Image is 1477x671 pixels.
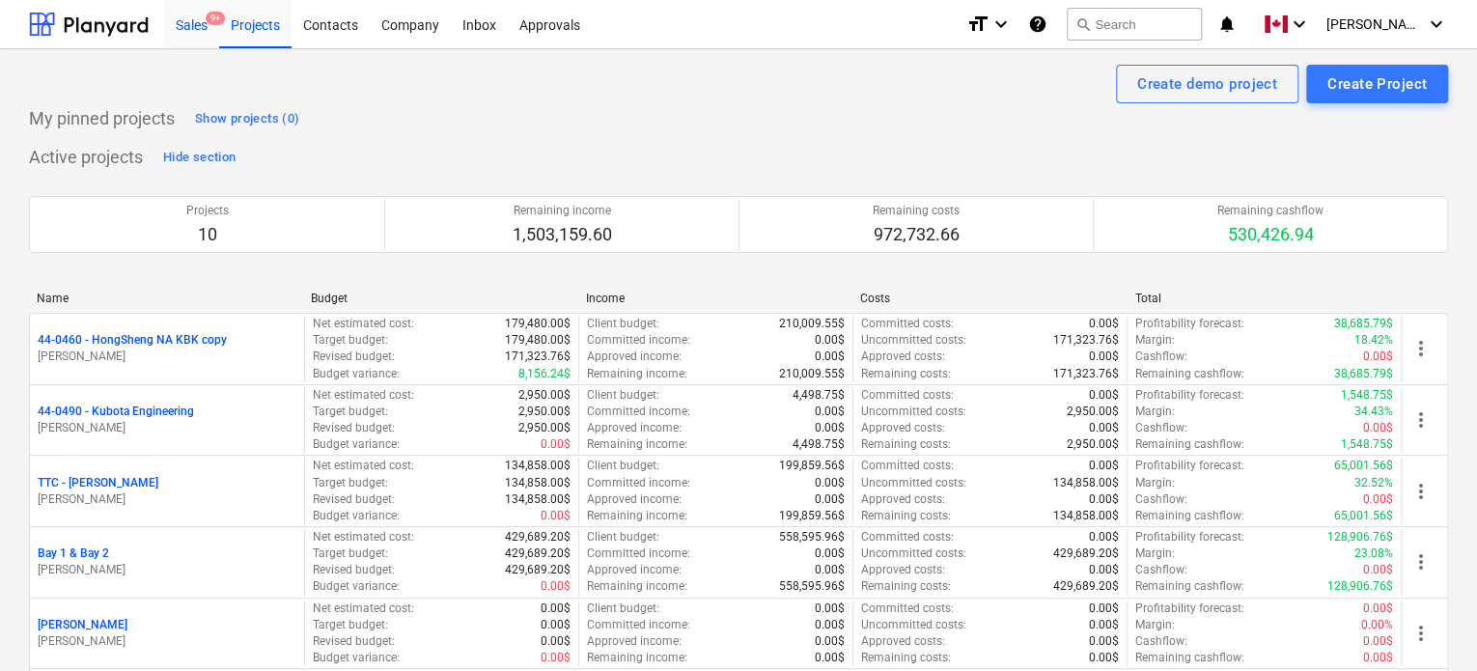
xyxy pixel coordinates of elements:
[861,508,951,524] p: Remaining costs :
[313,650,400,666] p: Budget variance :
[815,475,845,491] p: 0.00$
[966,13,989,36] i: format_size
[1354,475,1393,491] p: 32.52%
[1363,491,1393,508] p: 0.00$
[1217,223,1324,246] p: 530,426.94
[190,103,304,134] button: Show projects (0)
[1409,480,1433,503] span: more_vert
[38,617,296,650] div: [PERSON_NAME][PERSON_NAME]
[861,578,951,595] p: Remaining costs :
[1135,404,1175,420] p: Margin :
[38,545,296,578] div: Bay 1 & Bay 2[PERSON_NAME]
[779,366,845,382] p: 210,009.55$
[541,436,571,453] p: 0.00$
[587,545,690,562] p: Committed income :
[518,404,571,420] p: 2,950.00$
[873,223,960,246] p: 972,732.66
[1334,458,1393,474] p: 65,001.56$
[505,349,571,365] p: 171,323.76$
[195,108,299,130] div: Show projects (0)
[860,292,1119,305] div: Costs
[313,633,395,650] p: Revised budget :
[1067,404,1119,420] p: 2,950.00$
[1089,529,1119,545] p: 0.00$
[861,562,945,578] p: Approved costs :
[1409,550,1433,573] span: more_vert
[1341,436,1393,453] p: 1,548.75$
[1135,578,1244,595] p: Remaining cashflow :
[587,316,659,332] p: Client budget :
[1217,13,1237,36] i: notifications
[1135,617,1175,633] p: Margin :
[1089,491,1119,508] p: 0.00$
[815,562,845,578] p: 0.00$
[793,436,845,453] p: 4,498.75$
[38,491,296,508] p: [PERSON_NAME]
[38,420,296,436] p: [PERSON_NAME]
[1135,366,1244,382] p: Remaining cashflow :
[1361,617,1393,633] p: 0.00%
[38,562,296,578] p: [PERSON_NAME]
[513,203,612,219] p: Remaining income
[815,420,845,436] p: 0.00$
[861,633,945,650] p: Approved costs :
[587,349,682,365] p: Approved income :
[815,545,845,562] p: 0.00$
[587,436,687,453] p: Remaining income :
[815,404,845,420] p: 0.00$
[1135,387,1244,404] p: Profitability forecast :
[505,332,571,349] p: 179,480.00$
[541,601,571,617] p: 0.00$
[38,475,296,508] div: TTC - [PERSON_NAME][PERSON_NAME]
[38,475,158,491] p: TTC - [PERSON_NAME]
[541,617,571,633] p: 0.00$
[861,458,954,474] p: Committed costs :
[587,366,687,382] p: Remaining income :
[38,404,194,420] p: 44-0490 - Kubota Engineering
[505,316,571,332] p: 179,480.00$
[1425,13,1448,36] i: keyboard_arrow_down
[541,508,571,524] p: 0.00$
[1135,420,1187,436] p: Cashflow :
[313,617,388,633] p: Target budget :
[29,107,175,130] p: My pinned projects
[1089,633,1119,650] p: 0.00$
[861,316,954,332] p: Committed costs :
[38,349,296,365] p: [PERSON_NAME]
[313,404,388,420] p: Target budget :
[313,366,400,382] p: Budget variance :
[313,508,400,524] p: Budget variance :
[1135,633,1187,650] p: Cashflow :
[1135,458,1244,474] p: Profitability forecast :
[1135,316,1244,332] p: Profitability forecast :
[505,475,571,491] p: 134,858.00$
[873,203,960,219] p: Remaining costs
[587,420,682,436] p: Approved income :
[313,529,414,545] p: Net estimated cost :
[1053,508,1119,524] p: 134,858.00$
[1089,420,1119,436] p: 0.00$
[1135,332,1175,349] p: Margin :
[861,404,966,420] p: Uncommitted costs :
[505,458,571,474] p: 134,858.00$
[587,475,690,491] p: Committed income :
[29,146,143,169] p: Active projects
[815,332,845,349] p: 0.00$
[1135,545,1175,562] p: Margin :
[206,12,225,25] span: 9+
[1409,337,1433,360] span: more_vert
[1075,16,1091,32] span: search
[587,578,687,595] p: Remaining income :
[313,420,395,436] p: Revised budget :
[38,633,296,650] p: [PERSON_NAME]
[505,545,571,562] p: 429,689.20$
[541,578,571,595] p: 0.00$
[1363,650,1393,666] p: 0.00$
[313,562,395,578] p: Revised budget :
[1053,332,1119,349] p: 171,323.76$
[861,332,966,349] p: Uncommitted costs :
[1326,16,1423,32] span: [PERSON_NAME]
[815,491,845,508] p: 0.00$
[163,147,236,169] div: Hide section
[186,203,229,219] p: Projects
